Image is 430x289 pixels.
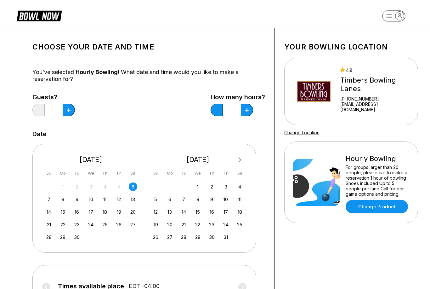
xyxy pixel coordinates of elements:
a: Change Location [284,130,320,135]
div: Choose Thursday, October 9th, 2025 [207,195,216,204]
div: Choose Tuesday, October 21st, 2025 [179,220,188,229]
label: How many hours? [211,94,265,101]
div: Choose Thursday, October 2nd, 2025 [207,182,216,191]
div: Choose Monday, September 22nd, 2025 [59,220,67,229]
div: You’ve selected ! What date and time would you like to make a reservation for? [32,69,265,83]
a: [EMAIL_ADDRESS][DOMAIN_NAME] [340,101,410,112]
img: Timbers Bowling Lanes [293,68,335,115]
div: Choose Saturday, September 27th, 2025 [129,220,137,229]
div: Sa [235,169,244,177]
div: Choose Monday, September 8th, 2025 [59,195,67,204]
div: Choose Friday, September 12th, 2025 [115,195,123,204]
div: Mo [59,169,67,177]
div: Tu [73,169,81,177]
div: Choose Monday, October 13th, 2025 [166,208,174,216]
div: Choose Tuesday, October 7th, 2025 [179,195,188,204]
div: Choose Friday, October 24th, 2025 [222,220,230,229]
div: Mo [166,169,174,177]
div: Choose Wednesday, September 10th, 2025 [87,195,95,204]
div: Choose Thursday, October 16th, 2025 [207,208,216,216]
div: Choose Wednesday, October 15th, 2025 [194,208,202,216]
div: We [194,169,202,177]
div: Choose Friday, September 26th, 2025 [115,220,123,229]
div: Choose Saturday, September 13th, 2025 [129,195,137,204]
div: Choose Saturday, September 20th, 2025 [129,208,137,216]
div: Choose Saturday, September 6th, 2025 [129,182,137,191]
div: Choose Wednesday, October 8th, 2025 [194,195,202,204]
div: Choose Friday, September 19th, 2025 [115,208,123,216]
div: Choose Thursday, October 23rd, 2025 [207,220,216,229]
div: Choose Saturday, October 11th, 2025 [235,195,244,204]
div: Choose Sunday, October 5th, 2025 [151,195,160,204]
div: Th [207,169,216,177]
div: Choose Monday, October 27th, 2025 [166,233,174,241]
div: Choose Monday, October 20th, 2025 [166,220,174,229]
div: Timbers Bowling Lanes [340,76,410,93]
div: We [87,169,95,177]
div: Choose Sunday, September 28th, 2025 [45,233,53,241]
img: Hourly Bowling [293,159,340,206]
div: Choose Sunday, October 19th, 2025 [151,220,160,229]
div: Choose Sunday, September 14th, 2025 [45,208,53,216]
label: Guests? [32,94,75,101]
div: Fr [222,169,230,177]
div: Hourly Bowling [346,154,410,163]
div: Tu [179,169,188,177]
div: Choose Saturday, October 4th, 2025 [235,182,244,191]
div: Choose Wednesday, October 1st, 2025 [194,182,202,191]
div: Choose Friday, October 10th, 2025 [222,195,230,204]
div: Fr [115,169,123,177]
div: Not available Tuesday, September 2nd, 2025 [73,182,81,191]
div: Th [101,169,109,177]
div: Choose Tuesday, September 16th, 2025 [73,208,81,216]
div: 4.8 [340,67,410,73]
div: Choose Saturday, October 18th, 2025 [235,208,244,216]
div: Not available Friday, September 5th, 2025 [115,182,123,191]
div: Choose Monday, September 15th, 2025 [59,208,67,216]
div: Su [151,169,160,177]
div: Choose Thursday, October 30th, 2025 [207,233,216,241]
div: Choose Friday, October 31st, 2025 [222,233,230,241]
div: Choose Friday, October 17th, 2025 [222,208,230,216]
div: Choose Thursday, September 18th, 2025 [101,208,109,216]
h1: Your bowling location [284,43,418,51]
div: Choose Wednesday, September 24th, 2025 [87,220,95,229]
div: Choose Sunday, October 26th, 2025 [151,233,160,241]
div: Not available Wednesday, September 3rd, 2025 [87,182,95,191]
div: Choose Monday, October 6th, 2025 [166,195,174,204]
div: Choose Tuesday, September 30th, 2025 [73,233,81,241]
div: month 2025-10 [151,182,245,241]
div: Choose Saturday, October 25th, 2025 [235,220,244,229]
div: Choose Wednesday, October 29th, 2025 [194,233,202,241]
div: month 2025-09 [44,182,138,241]
div: Choose Sunday, September 21st, 2025 [45,220,53,229]
button: Next Month [235,155,245,165]
div: Choose Tuesday, September 9th, 2025 [73,195,81,204]
div: Choose Tuesday, September 23rd, 2025 [73,220,81,229]
div: [DATE] [42,155,140,164]
div: Choose Friday, October 3rd, 2025 [222,182,230,191]
label: Date [32,130,47,137]
div: Choose Sunday, September 7th, 2025 [45,195,53,204]
div: [DATE] [149,155,247,164]
div: Choose Thursday, September 25th, 2025 [101,220,109,229]
div: Choose Sunday, October 12th, 2025 [151,208,160,216]
a: Change Product [346,200,408,213]
div: Not available Thursday, September 4th, 2025 [101,182,109,191]
div: Choose Tuesday, October 28th, 2025 [179,233,188,241]
div: Choose Monday, September 29th, 2025 [59,233,67,241]
div: Sa [129,169,137,177]
div: Not available Monday, September 1st, 2025 [59,182,67,191]
div: For groups larger than 20 people, please call to make a reservation 1 hour of bowling Shoes inclu... [346,165,410,197]
div: Choose Thursday, September 11th, 2025 [101,195,109,204]
div: Choose Tuesday, October 14th, 2025 [179,208,188,216]
span: Hourly Bowling [76,69,118,75]
div: Choose Wednesday, October 22nd, 2025 [194,220,202,229]
div: Su [45,169,53,177]
h1: Choose your Date and time [32,43,265,51]
div: Choose Wednesday, September 17th, 2025 [87,208,95,216]
div: [PHONE_NUMBER] [340,96,410,101]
